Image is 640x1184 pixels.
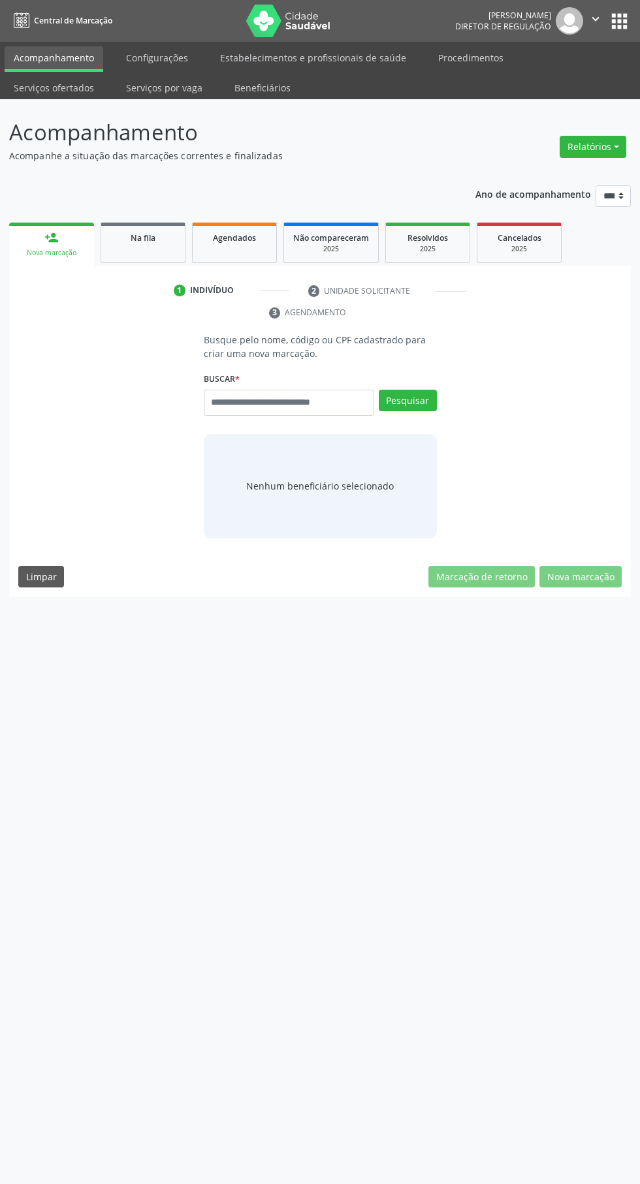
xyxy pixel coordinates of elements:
[455,21,551,32] span: Diretor de regulação
[583,7,608,35] button: 
[18,566,64,588] button: Limpar
[293,244,369,254] div: 2025
[190,285,234,296] div: Indivíduo
[9,149,444,163] p: Acompanhe a situação das marcações correntes e finalizadas
[498,232,541,243] span: Cancelados
[5,76,103,99] a: Serviços ofertados
[204,369,240,390] label: Buscar
[225,76,300,99] a: Beneficiários
[429,46,513,69] a: Procedimentos
[556,7,583,35] img: img
[5,46,103,72] a: Acompanhamento
[34,15,112,26] span: Central de Marcação
[117,46,197,69] a: Configurações
[408,232,448,243] span: Resolvidos
[588,12,603,26] i: 
[204,333,437,360] p: Busque pelo nome, código ou CPF cadastrado para criar uma nova marcação.
[293,232,369,243] span: Não compareceram
[117,76,212,99] a: Serviços por vaga
[475,185,591,202] p: Ano de acompanhamento
[428,566,535,588] button: Marcação de retorno
[131,232,155,243] span: Na fila
[246,479,394,493] span: Nenhum beneficiário selecionado
[44,230,59,245] div: person_add
[174,285,185,296] div: 1
[395,244,460,254] div: 2025
[9,116,444,149] p: Acompanhamento
[9,10,112,31] a: Central de Marcação
[539,566,622,588] button: Nova marcação
[455,10,551,21] div: [PERSON_NAME]
[608,10,631,33] button: apps
[211,46,415,69] a: Estabelecimentos e profissionais de saúde
[379,390,437,412] button: Pesquisar
[213,232,256,243] span: Agendados
[18,248,85,258] div: Nova marcação
[487,244,552,254] div: 2025
[560,136,626,158] button: Relatórios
